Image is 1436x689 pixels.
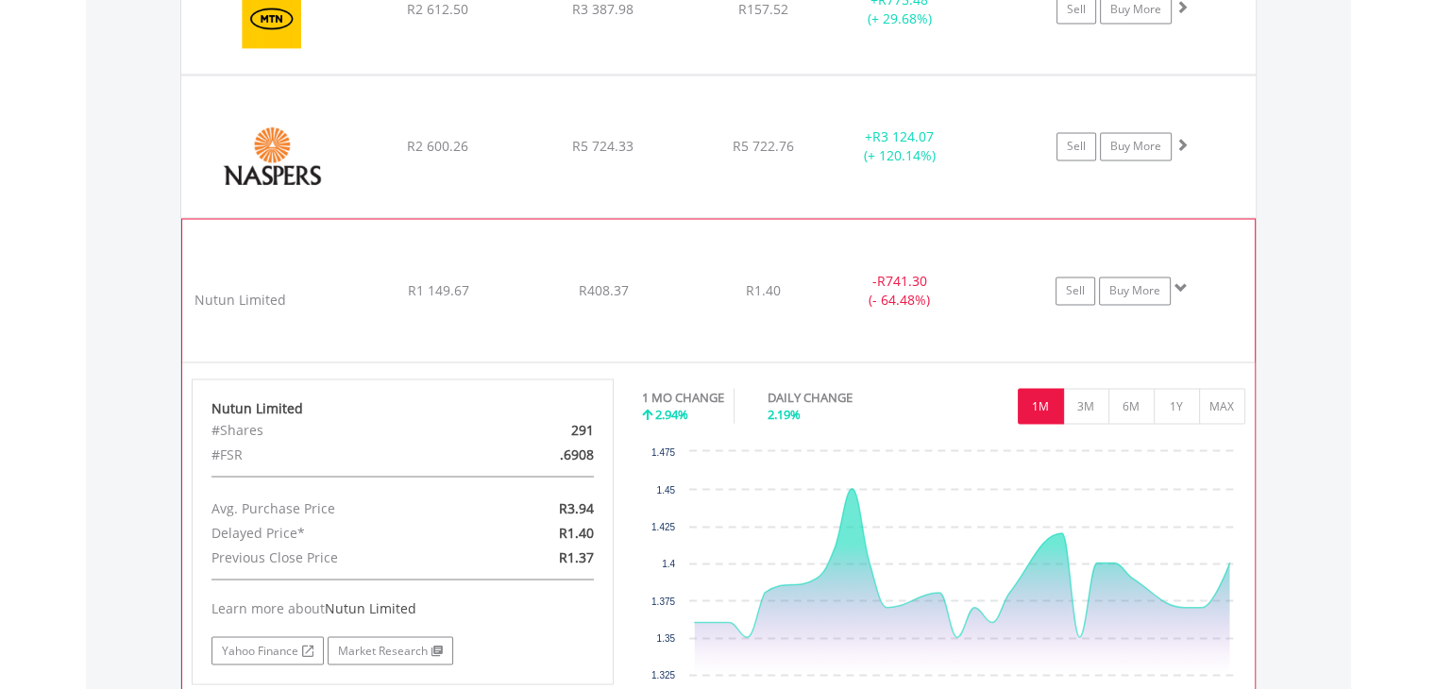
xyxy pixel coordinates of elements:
[197,442,471,466] div: #FSR
[662,558,675,568] text: 1.4
[1056,132,1096,160] a: Sell
[578,281,628,299] span: R408.37
[651,596,675,606] text: 1.375
[197,545,471,569] div: Previous Close Price
[211,398,595,417] div: Nutun Limited
[471,442,608,466] div: .6908
[746,281,781,299] span: R1.40
[325,598,416,616] span: Nutun Limited
[328,636,453,664] a: Market Research
[768,405,801,422] span: 2.19%
[1063,388,1109,424] button: 3M
[828,272,970,310] div: - (- 64.48%)
[559,547,594,565] span: R1.37
[651,521,675,531] text: 1.425
[829,127,971,165] div: + (+ 120.14%)
[651,446,675,457] text: 1.475
[1154,388,1200,424] button: 1Y
[642,388,724,406] div: 1 MO CHANGE
[192,243,354,356] img: blank.png
[657,484,676,495] text: 1.45
[471,417,608,442] div: 291
[572,137,634,155] span: R5 724.33
[655,405,688,422] span: 2.94%
[194,291,286,310] div: Nutun Limited
[1056,277,1095,305] a: Sell
[651,669,675,680] text: 1.325
[197,496,471,520] div: Avg. Purchase Price
[872,127,934,145] span: R3 124.07
[1100,132,1172,160] a: Buy More
[211,636,324,664] a: Yahoo Finance
[559,498,594,516] span: R3.94
[768,388,919,406] div: DAILY CHANGE
[407,137,468,155] span: R2 600.26
[876,272,926,290] span: R741.30
[197,520,471,545] div: Delayed Price*
[211,598,595,617] div: Learn more about
[197,417,471,442] div: #Shares
[1018,388,1064,424] button: 1M
[733,137,794,155] span: R5 722.76
[1108,388,1155,424] button: 6M
[191,99,353,212] img: EQU.ZA.NPN.png
[1199,388,1245,424] button: MAX
[559,523,594,541] span: R1.40
[1099,277,1171,305] a: Buy More
[407,281,468,299] span: R1 149.67
[657,632,676,643] text: 1.35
